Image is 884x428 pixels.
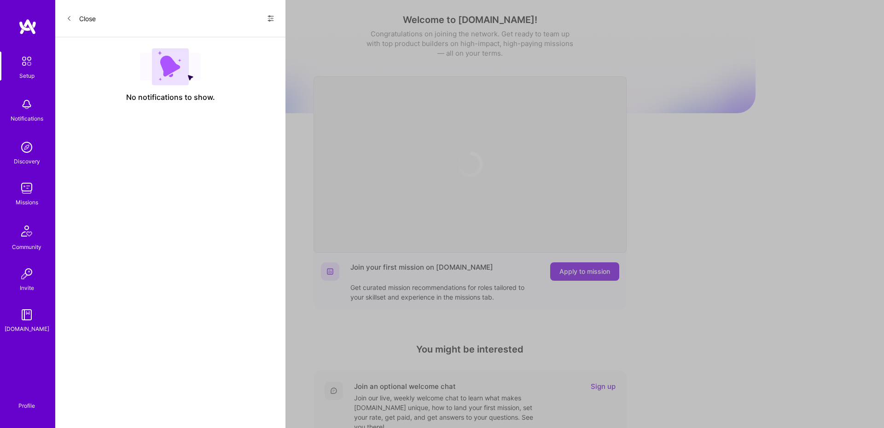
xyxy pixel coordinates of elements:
img: bell [17,95,36,114]
a: Profile [15,391,38,410]
img: Invite [17,265,36,283]
div: Setup [19,71,35,81]
div: Discovery [14,156,40,166]
span: No notifications to show. [126,93,215,102]
div: Notifications [11,114,43,123]
div: Profile [18,401,35,410]
div: Invite [20,283,34,293]
button: Close [66,11,96,26]
img: logo [18,18,37,35]
img: guide book [17,306,36,324]
img: empty [140,48,201,85]
div: [DOMAIN_NAME] [5,324,49,334]
img: Community [16,220,38,242]
img: setup [17,52,36,71]
div: Community [12,242,41,252]
img: discovery [17,138,36,156]
div: Missions [16,197,38,207]
img: teamwork [17,179,36,197]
